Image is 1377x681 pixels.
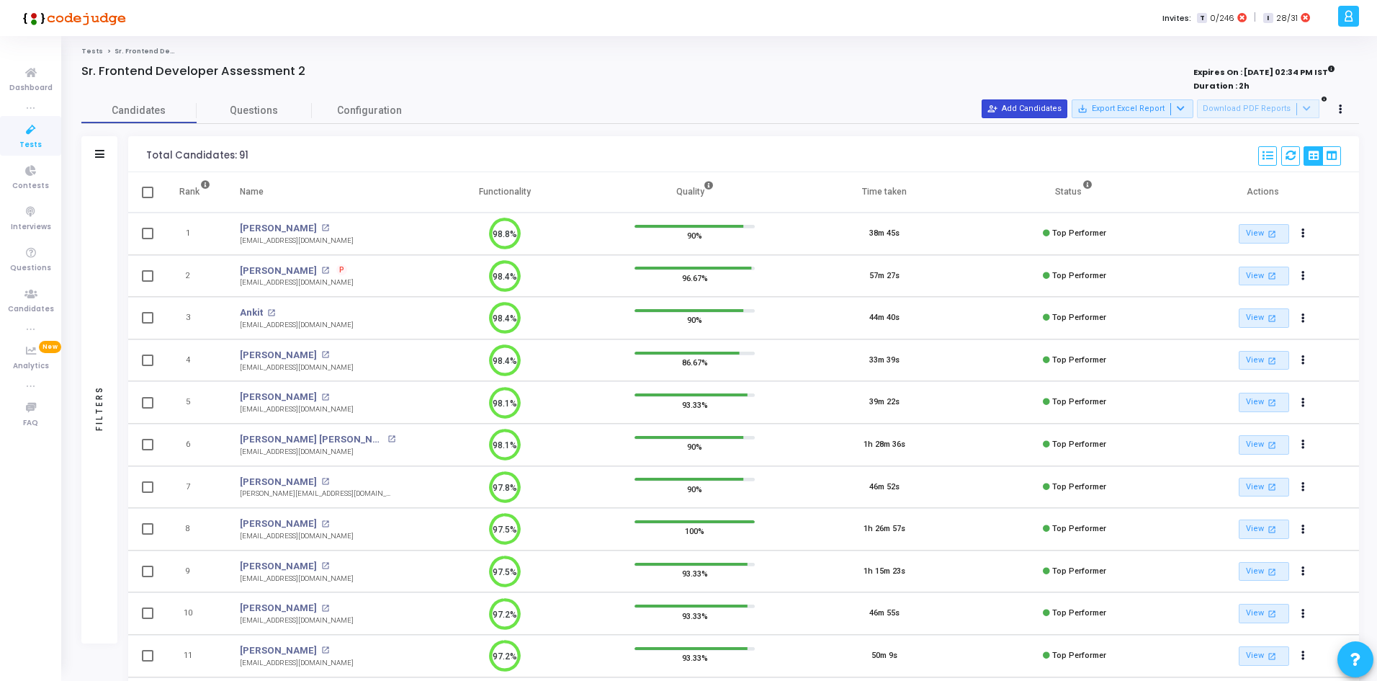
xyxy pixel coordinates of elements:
[13,360,49,373] span: Analytics
[869,396,900,409] div: 39m 22s
[1293,561,1314,582] button: Actions
[164,255,225,298] td: 2
[869,607,900,620] div: 46m 55s
[240,184,264,200] div: Name
[81,103,197,118] span: Candidates
[321,520,329,528] mat-icon: open_in_new
[685,524,704,538] span: 100%
[1239,224,1289,244] a: View
[1293,520,1314,540] button: Actions
[1239,393,1289,412] a: View
[1052,228,1106,238] span: Top Performer
[979,172,1170,213] th: Status
[321,562,329,570] mat-icon: open_in_new
[600,172,790,213] th: Quality
[164,297,225,339] td: 3
[1197,13,1206,24] span: T
[164,424,225,466] td: 6
[1293,435,1314,455] button: Actions
[164,381,225,424] td: 5
[864,566,905,578] div: 1h 15m 23s
[862,184,907,200] div: Time taken
[240,221,317,236] a: [PERSON_NAME]
[240,644,317,658] a: [PERSON_NAME]
[23,417,38,429] span: FAQ
[240,264,317,278] a: [PERSON_NAME]
[682,651,708,665] span: 93.33%
[1239,478,1289,497] a: View
[1077,104,1087,114] mat-icon: save_alt
[1266,607,1278,620] mat-icon: open_in_new
[339,264,344,276] span: P
[1293,604,1314,624] button: Actions
[1266,228,1278,240] mat-icon: open_in_new
[1052,440,1106,449] span: Top Performer
[164,466,225,509] td: 7
[164,592,225,635] td: 10
[1162,12,1191,25] label: Invites:
[164,551,225,593] td: 9
[1276,12,1298,25] span: 28/31
[1266,481,1278,493] mat-icon: open_in_new
[240,277,354,288] div: [EMAIL_ADDRESS][DOMAIN_NAME]
[164,213,225,255] td: 1
[869,228,900,240] div: 38m 45s
[982,99,1067,118] button: Add Candidates
[1052,608,1106,618] span: Top Performer
[8,303,54,316] span: Candidates
[1266,396,1278,409] mat-icon: open_in_new
[81,47,1359,56] nav: breadcrumb
[687,481,702,496] span: 90%
[321,478,329,486] mat-icon: open_in_new
[1052,566,1106,576] span: Top Performer
[240,348,317,362] a: [PERSON_NAME]
[240,574,354,584] div: [EMAIL_ADDRESS][DOMAIN_NAME]
[146,150,248,161] div: Total Candidates: 91
[197,103,312,118] span: Questions
[1052,355,1106,365] span: Top Performer
[1239,267,1289,286] a: View
[1293,393,1314,413] button: Actions
[321,267,329,275] mat-icon: open_in_new
[387,435,395,443] mat-icon: open_in_new
[869,355,900,367] div: 33m 39s
[1169,172,1359,213] th: Actions
[1052,397,1106,406] span: Top Performer
[240,601,317,615] a: [PERSON_NAME]
[93,329,106,487] div: Filters
[240,390,317,404] a: [PERSON_NAME]
[869,481,900,494] div: 46m 52s
[240,489,395,499] div: [PERSON_NAME][EMAIL_ADDRESS][DOMAIN_NAME]
[1193,63,1335,79] strong: Expires On : [DATE] 02:34 PM IST
[682,566,708,581] span: 93.33%
[39,341,61,353] span: New
[164,172,225,213] th: Rank
[240,236,354,246] div: [EMAIL_ADDRESS][DOMAIN_NAME]
[1293,266,1314,286] button: Actions
[321,605,329,613] mat-icon: open_in_new
[1293,224,1314,244] button: Actions
[240,559,317,574] a: [PERSON_NAME]
[1052,651,1106,660] span: Top Performer
[321,351,329,359] mat-icon: open_in_new
[1293,646,1314,666] button: Actions
[19,139,42,151] span: Tests
[1052,524,1106,533] span: Top Performer
[687,313,702,327] span: 90%
[81,64,305,79] h4: Sr. Frontend Developer Assessment 2
[240,447,395,458] div: [EMAIL_ADDRESS][DOMAIN_NAME]
[871,650,897,662] div: 50m 9s
[1266,355,1278,367] mat-icon: open_in_new
[115,47,251,55] span: Sr. Frontend Developer Assessment 2
[1239,562,1289,582] a: View
[1266,566,1278,578] mat-icon: open_in_new
[1239,646,1289,666] a: View
[240,320,354,331] div: [EMAIL_ADDRESS][DOMAIN_NAME]
[1266,650,1278,662] mat-icon: open_in_new
[240,362,354,373] div: [EMAIL_ADDRESS][DOMAIN_NAME]
[321,224,329,232] mat-icon: open_in_new
[81,47,103,55] a: Tests
[1293,477,1314,497] button: Actions
[1239,351,1289,370] a: View
[1072,99,1193,118] button: Export Excel Report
